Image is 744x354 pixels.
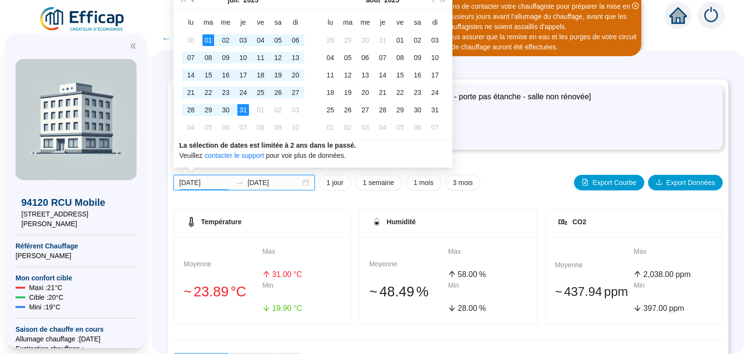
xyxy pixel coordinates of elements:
td: 2025-08-26 [339,101,356,119]
td: 2025-08-10 [426,49,444,66]
div: Nous vous recommandons de contacter votre chauffagiste pour préparer la mise en service du chauff... [370,1,640,32]
td: 2025-09-05 [391,119,409,136]
div: 16 [220,69,232,81]
img: efficap energie logo [39,6,126,33]
div: 30 [185,34,197,46]
div: 16 [412,69,423,81]
td: 2025-08-17 [426,66,444,84]
td: 2025-07-29 [200,101,217,119]
div: 22 [202,87,214,98]
div: 29 [202,104,214,116]
td: 2025-07-04 [252,31,269,49]
div: 26 [272,87,284,98]
div: 25 [255,87,266,98]
div: 01 [202,34,214,46]
div: 04 [185,122,197,133]
input: Date de début [179,178,232,188]
div: 18 [255,69,266,81]
th: je [234,14,252,31]
div: 03 [359,122,371,133]
span: 2,038 [643,270,663,278]
div: 23 [220,87,232,98]
div: Moyenne [555,260,634,280]
td: 2025-08-31 [426,101,444,119]
div: 09 [272,122,284,133]
span: .00 [656,304,667,312]
td: 2025-08-08 [252,119,269,136]
div: 31 [377,34,388,46]
span: Saison de chauffe en cours [15,324,137,334]
span: ppm [604,282,628,301]
div: 10 [237,52,249,63]
td: 2025-08-19 [339,84,356,101]
div: 05 [272,34,284,46]
div: 29 [342,34,354,46]
span: Référent Chauffage [15,241,137,251]
td: 2025-08-03 [287,101,304,119]
td: 2025-07-08 [200,49,217,66]
div: 02 [272,104,284,116]
div: 25 [325,104,336,116]
td: 2025-09-03 [356,119,374,136]
td: 2025-07-24 [234,84,252,101]
div: 04 [255,34,266,46]
td: 2025-08-25 [322,101,339,119]
span: ppm [669,303,684,314]
td: 2025-07-21 [182,84,200,101]
td: 2025-07-26 [269,84,287,101]
span: Cible : 20 °C [29,292,63,302]
span: download [656,179,663,185]
div: Max [634,246,713,267]
div: Max [448,246,527,267]
td: 2025-08-06 [217,119,234,136]
td: 2025-07-07 [182,49,200,66]
span: double-left [130,43,137,49]
th: me [356,14,374,31]
div: 22 [394,87,406,98]
button: 3 mois [445,175,480,190]
span: 1 jour [326,178,343,188]
span: 1 mois [414,178,434,188]
div: 03 [237,34,249,46]
span: .49 [395,284,414,299]
div: 10 [290,122,301,133]
td: 2025-08-04 [182,119,200,136]
td: 2025-08-06 [356,49,374,66]
div: 18 [325,87,336,98]
td: 2025-07-31 [374,31,391,49]
td: 2025-09-04 [374,119,391,136]
div: 05 [202,122,214,133]
div: 02 [220,34,232,46]
td: 2025-08-11 [322,66,339,84]
td: 2025-09-07 [426,119,444,136]
div: 12 [342,69,354,81]
span: arrow-up [448,270,456,278]
td: 2025-07-20 [287,66,304,84]
div: 13 [359,69,371,81]
th: me [217,14,234,31]
th: ve [391,14,409,31]
div: 09 [220,52,232,63]
td: 2025-08-02 [269,101,287,119]
div: 06 [359,52,371,63]
span: Température [201,218,242,226]
div: 19 [272,69,284,81]
td: 2025-08-15 [391,66,409,84]
td: 2025-08-04 [322,49,339,66]
td: 2025-08-22 [391,84,409,101]
span: Mon confort cible [15,273,137,283]
span: 󠁾~ [184,281,192,302]
div: 21 [377,87,388,98]
td: 2025-07-25 [252,84,269,101]
td: 2025-07-17 [234,66,252,84]
div: 27 [359,104,371,116]
td: 2025-07-12 [269,49,287,66]
td: 2025-08-23 [409,84,426,101]
td: 2025-09-06 [409,119,426,136]
td: 2025-07-30 [356,31,374,49]
div: 10 [429,52,441,63]
span: arrow-up [263,270,270,278]
div: 08 [255,122,266,133]
span: Mini : 19 °C [29,302,61,312]
img: alerts [697,2,725,29]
